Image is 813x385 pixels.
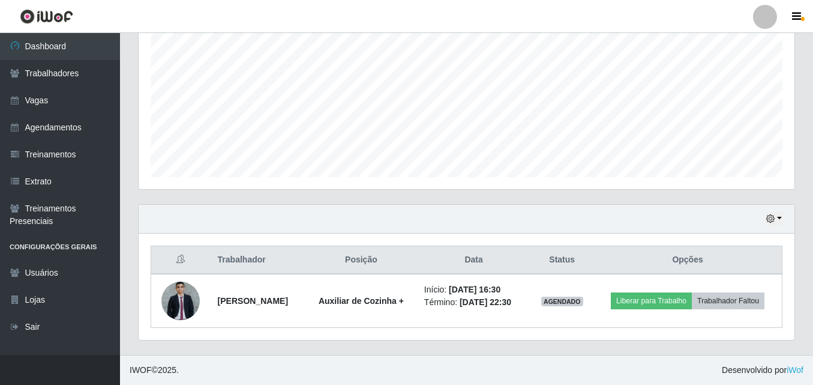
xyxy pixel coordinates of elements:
time: [DATE] 16:30 [449,285,500,294]
span: © 2025 . [130,364,179,377]
strong: Auxiliar de Cozinha + [319,296,404,306]
span: AGENDADO [541,297,583,306]
th: Status [530,246,593,274]
span: IWOF [130,365,152,375]
span: Desenvolvido por [722,364,803,377]
img: 1718840561101.jpeg [161,282,200,320]
img: CoreUI Logo [20,9,73,24]
button: Liberar para Trabalho [611,293,692,309]
th: Trabalhador [211,246,305,274]
th: Opções [593,246,782,274]
th: Posição [305,246,417,274]
time: [DATE] 22:30 [460,297,511,307]
button: Trabalhador Faltou [692,293,764,309]
li: Início: [424,283,523,296]
li: Término: [424,296,523,309]
a: iWof [787,365,803,375]
th: Data [417,246,530,274]
strong: [PERSON_NAME] [218,296,288,306]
